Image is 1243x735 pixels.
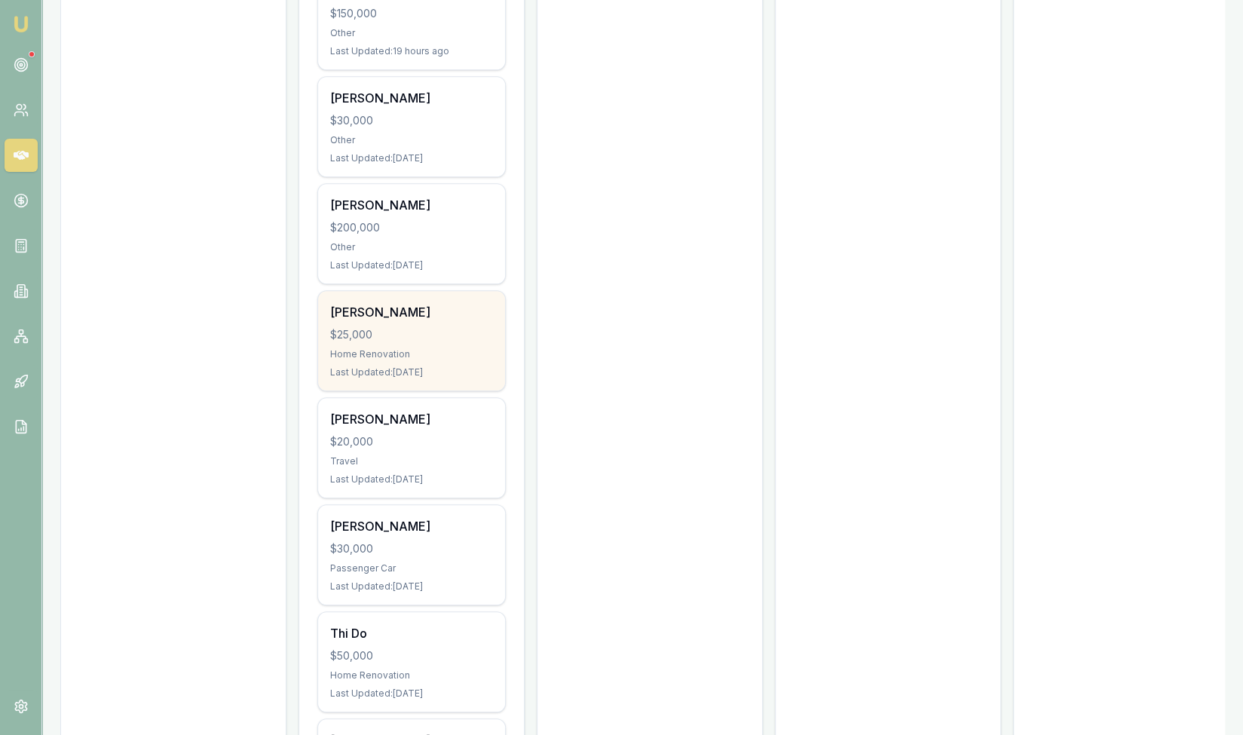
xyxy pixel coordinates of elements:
div: [PERSON_NAME] [330,517,493,535]
div: $30,000 [330,113,493,128]
div: Last Updated: [DATE] [330,473,493,485]
div: Last Updated: 19 hours ago [330,45,493,57]
div: Thi Do [330,624,493,642]
div: [PERSON_NAME] [330,410,493,428]
div: $50,000 [330,648,493,663]
div: Passenger Car [330,562,493,574]
div: $200,000 [330,220,493,235]
img: emu-icon-u.png [12,15,30,33]
div: [PERSON_NAME] [330,89,493,107]
div: $30,000 [330,541,493,556]
div: [PERSON_NAME] [330,196,493,214]
div: Last Updated: [DATE] [330,366,493,378]
div: Last Updated: [DATE] [330,688,493,700]
div: Other [330,134,493,146]
div: Last Updated: [DATE] [330,152,493,164]
div: Travel [330,455,493,467]
div: $20,000 [330,434,493,449]
div: Other [330,27,493,39]
div: $25,000 [330,327,493,342]
div: $150,000 [330,6,493,21]
div: Other [330,241,493,253]
div: Home Renovation [330,669,493,681]
div: Home Renovation [330,348,493,360]
div: [PERSON_NAME] [330,303,493,321]
div: Last Updated: [DATE] [330,259,493,271]
div: Last Updated: [DATE] [330,580,493,593]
